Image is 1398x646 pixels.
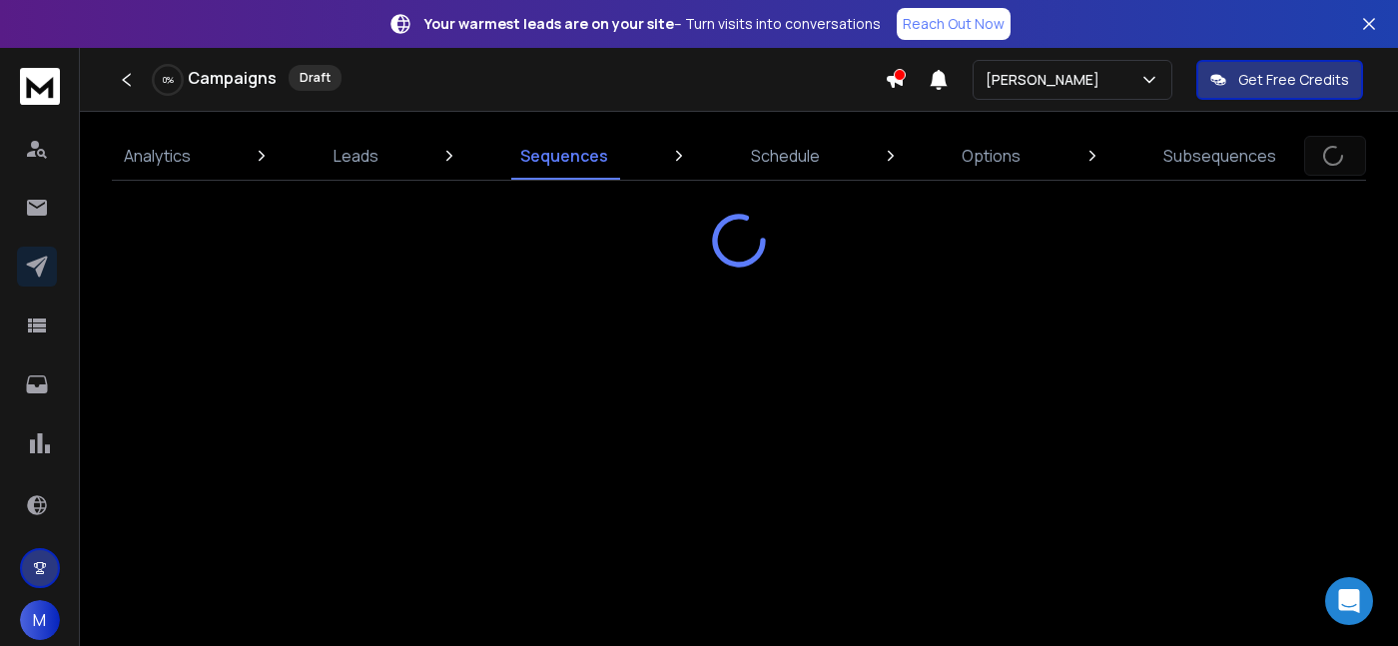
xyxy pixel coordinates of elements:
[1238,70,1349,90] p: Get Free Credits
[424,14,674,33] strong: Your warmest leads are on your site
[520,144,608,168] p: Sequences
[1163,144,1276,168] p: Subsequences
[289,65,342,91] div: Draft
[739,132,832,180] a: Schedule
[903,14,1005,34] p: Reach Out Now
[1196,60,1363,100] button: Get Free Credits
[1325,577,1373,625] div: Open Intercom Messenger
[163,74,174,86] p: 0 %
[962,144,1021,168] p: Options
[20,600,60,640] button: M
[322,132,390,180] a: Leads
[188,66,277,90] h1: Campaigns
[112,132,203,180] a: Analytics
[124,144,191,168] p: Analytics
[20,68,60,105] img: logo
[508,132,620,180] a: Sequences
[950,132,1033,180] a: Options
[1151,132,1288,180] a: Subsequences
[334,144,378,168] p: Leads
[424,14,881,34] p: – Turn visits into conversations
[897,8,1011,40] a: Reach Out Now
[751,144,820,168] p: Schedule
[986,70,1107,90] p: [PERSON_NAME]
